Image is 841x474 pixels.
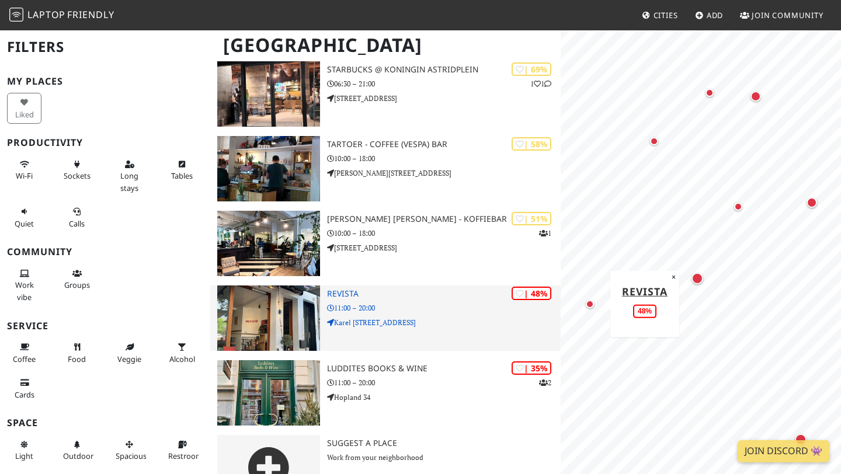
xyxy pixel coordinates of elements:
[165,435,199,466] button: Restroom
[539,228,551,239] p: 1
[217,136,320,201] img: Tartoer - Coffee (Vespa) Bar
[214,29,558,61] h1: [GEOGRAPHIC_DATA]
[327,317,561,328] p: Karel [STREET_ADDRESS]
[583,297,597,311] div: Map marker
[60,337,94,368] button: Food
[327,214,561,224] h3: [PERSON_NAME] [PERSON_NAME] - Koffiebar
[7,202,41,233] button: Quiet
[9,8,23,22] img: LaptopFriendly
[327,242,561,253] p: [STREET_ADDRESS]
[7,155,41,186] button: Wi-Fi
[168,451,203,461] span: Restroom
[327,93,561,104] p: [STREET_ADDRESS]
[15,280,34,302] span: People working
[210,360,561,426] a: Luddites Books & Wine | 35% 2 Luddites Books & Wine 11:00 – 20:00 Hopland 34
[16,170,33,181] span: Stable Wi-Fi
[60,202,94,233] button: Calls
[7,373,41,404] button: Cards
[112,155,147,197] button: Long stays
[210,61,561,127] a: Starbucks @ Koningin Astridplein | 69% 11 Starbucks @ Koningin Astridplein 06:30 – 21:00 [STREET_...
[7,246,203,257] h3: Community
[637,5,683,26] a: Cities
[169,354,195,364] span: Alcohol
[60,264,94,295] button: Groups
[15,389,34,400] span: Credit cards
[117,354,141,364] span: Veggie
[120,170,138,193] span: Long stays
[64,170,91,181] span: Power sockets
[217,360,320,426] img: Luddites Books & Wine
[210,211,561,276] a: Cuperus Horsey - Koffiebar | 51% 1 [PERSON_NAME] [PERSON_NAME] - Koffiebar 10:00 – 18:00 [STREET_...
[68,354,86,364] span: Food
[165,155,199,186] button: Tables
[64,280,90,290] span: Group tables
[7,264,41,306] button: Work vibe
[13,354,36,364] span: Coffee
[112,435,147,466] button: Spacious
[15,451,33,461] span: Natural light
[707,10,724,20] span: Add
[327,153,561,164] p: 10:00 – 18:00
[327,289,561,299] h3: Revista
[668,270,679,283] button: Close popup
[735,5,828,26] a: Join Community
[7,435,41,466] button: Light
[731,200,745,214] div: Map marker
[116,451,147,461] span: Spacious
[703,86,717,100] div: Map marker
[60,435,94,466] button: Outdoor
[327,228,561,239] p: 10:00 – 18:00
[210,285,561,351] a: Revista | 48% Revista 11:00 – 20:00 Karel [STREET_ADDRESS]
[60,155,94,186] button: Sockets
[7,320,203,332] h3: Service
[752,10,823,20] span: Join Community
[512,212,551,225] div: | 51%
[7,417,203,428] h3: Space
[327,140,561,149] h3: Tartoer - Coffee (Vespa) Bar
[112,337,147,368] button: Veggie
[217,61,320,127] img: Starbucks @ Koningin Astridplein
[67,8,114,21] span: Friendly
[327,364,561,374] h3: Luddites Books & Wine
[327,302,561,313] p: 11:00 – 20:00
[7,137,203,148] h3: Productivity
[7,76,203,87] h3: My Places
[512,361,551,375] div: | 35%
[327,438,561,448] h3: Suggest a Place
[27,8,65,21] span: Laptop
[7,337,41,368] button: Coffee
[217,211,320,276] img: Cuperus Horsey - Koffiebar
[9,5,114,26] a: LaptopFriendly LaptopFriendly
[15,218,34,229] span: Quiet
[804,195,819,210] div: Map marker
[327,168,561,179] p: [PERSON_NAME][STREET_ADDRESS]
[69,218,85,229] span: Video/audio calls
[7,29,203,65] h2: Filters
[689,270,706,287] div: Map marker
[327,78,561,89] p: 06:30 – 21:00
[165,337,199,368] button: Alcohol
[217,285,320,351] img: Revista
[748,89,763,104] div: Map marker
[327,377,561,388] p: 11:00 – 20:00
[512,137,551,151] div: | 58%
[171,170,193,181] span: Work-friendly tables
[654,10,678,20] span: Cities
[327,452,561,463] p: Work from your neighborhood
[690,5,728,26] a: Add
[633,305,656,318] div: 48%
[622,284,668,298] a: Revista
[647,134,661,148] div: Map marker
[530,78,551,89] p: 1 1
[210,136,561,201] a: Tartoer - Coffee (Vespa) Bar | 58% Tartoer - Coffee (Vespa) Bar 10:00 – 18:00 [PERSON_NAME][STREE...
[512,287,551,300] div: | 48%
[63,451,93,461] span: Outdoor area
[539,377,551,388] p: 2
[327,392,561,403] p: Hopland 34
